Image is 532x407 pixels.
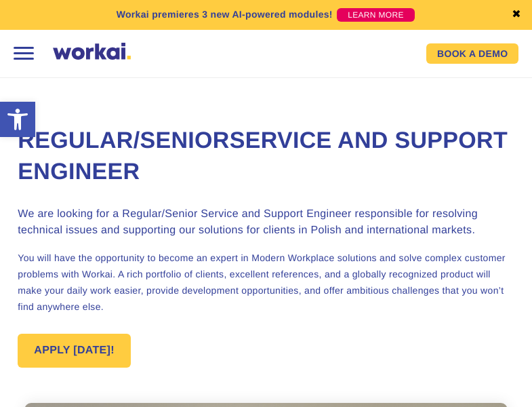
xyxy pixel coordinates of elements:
a: ✖ [512,9,521,20]
span: Service and Support Engineer [18,128,508,185]
h3: We are looking for a Regular/Senior Service and Support Engineer responsible for resolving techni... [18,206,514,239]
span: You will have the opportunity to become an expert in Modern Workplace solutions and solve complex... [18,252,506,312]
a: LEARN MORE [337,8,415,22]
span: Regular/Senior [18,128,229,153]
p: Workai premieres 3 new AI-powered modules! [117,7,333,22]
a: BOOK A DEMO [426,43,518,64]
a: APPLY [DATE]! [18,334,131,368]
